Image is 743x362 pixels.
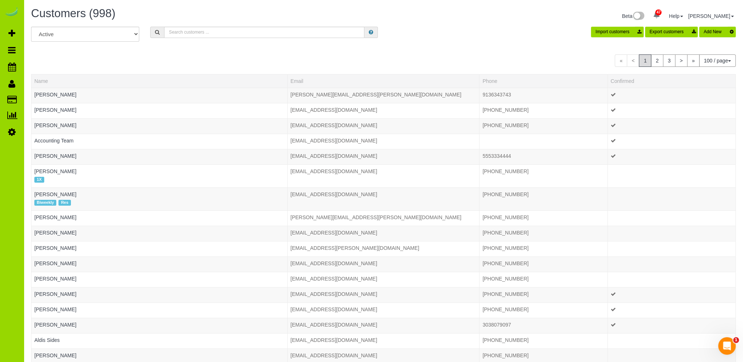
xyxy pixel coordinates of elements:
[607,74,735,88] th: Confirmed
[34,298,284,300] div: Tags
[31,241,288,257] td: Name
[287,103,479,118] td: Email
[31,164,288,187] td: Name
[34,322,76,328] a: [PERSON_NAME]
[287,74,479,88] th: Email
[31,149,288,164] td: Name
[34,353,76,358] a: [PERSON_NAME]
[4,7,19,18] img: Automaid Logo
[607,211,735,226] td: Confirmed
[479,134,607,149] td: Phone
[31,257,288,272] td: Name
[479,257,607,272] td: Phone
[639,54,651,67] span: 1
[31,226,288,241] td: Name
[31,187,288,210] td: Name
[287,272,479,287] td: Email
[287,241,479,257] td: Email
[607,187,735,210] td: Confirmed
[287,187,479,210] td: Email
[34,144,284,146] div: Tags
[649,7,664,23] a: 47
[607,257,735,272] td: Confirmed
[34,359,284,361] div: Tags
[58,200,71,206] span: Res
[31,74,288,88] th: Name
[34,92,76,98] a: [PERSON_NAME]
[34,198,284,207] div: Tags
[607,303,735,318] td: Confirmed
[699,54,736,67] button: 100 / page
[34,214,76,220] a: [PERSON_NAME]
[479,241,607,257] td: Phone
[607,149,735,164] td: Confirmed
[479,149,607,164] td: Phone
[34,175,284,184] div: Tags
[733,337,739,343] span: 1
[287,88,479,103] td: Email
[645,27,698,37] button: Export customers
[34,328,284,330] div: Tags
[479,272,607,287] td: Phone
[31,118,288,134] td: Name
[287,211,479,226] td: Email
[31,303,288,318] td: Name
[675,54,687,67] a: >
[287,287,479,303] td: Email
[34,160,284,161] div: Tags
[287,334,479,349] td: Email
[632,12,644,21] img: New interface
[34,306,76,312] a: [PERSON_NAME]
[607,318,735,334] td: Confirmed
[591,27,644,37] button: Import customers
[34,153,76,159] a: [PERSON_NAME]
[607,226,735,241] td: Confirmed
[287,118,479,134] td: Email
[287,134,479,149] td: Email
[669,13,683,19] a: Help
[34,168,76,174] a: [PERSON_NAME]
[31,103,288,118] td: Name
[607,88,735,103] td: Confirmed
[31,287,288,303] td: Name
[287,303,479,318] td: Email
[287,257,479,272] td: Email
[479,211,607,226] td: Phone
[34,129,284,131] div: Tags
[34,107,76,113] a: [PERSON_NAME]
[287,149,479,164] td: Email
[34,221,284,223] div: Tags
[607,241,735,257] td: Confirmed
[34,337,60,343] a: Aldis Sides
[479,164,607,187] td: Phone
[34,313,284,315] div: Tags
[479,88,607,103] td: Phone
[34,122,76,128] a: [PERSON_NAME]
[663,54,675,67] a: 3
[607,134,735,149] td: Confirmed
[627,54,639,67] span: <
[34,200,56,206] span: Biweekly
[687,54,700,67] a: »
[34,236,284,238] div: Tags
[34,267,284,269] div: Tags
[34,114,284,115] div: Tags
[34,291,76,297] a: [PERSON_NAME]
[479,334,607,349] td: Phone
[607,164,735,187] td: Confirmed
[287,164,479,187] td: Email
[699,27,736,37] button: Add New
[607,334,735,349] td: Confirmed
[479,103,607,118] td: Phone
[34,191,76,197] a: [PERSON_NAME]
[607,103,735,118] td: Confirmed
[31,211,288,226] td: Name
[615,54,736,67] nav: Pagination navigation
[164,27,364,38] input: Search customers ...
[34,230,76,236] a: [PERSON_NAME]
[31,334,288,349] td: Name
[34,276,76,282] a: [PERSON_NAME]
[479,318,607,334] td: Phone
[479,74,607,88] th: Phone
[31,134,288,149] td: Name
